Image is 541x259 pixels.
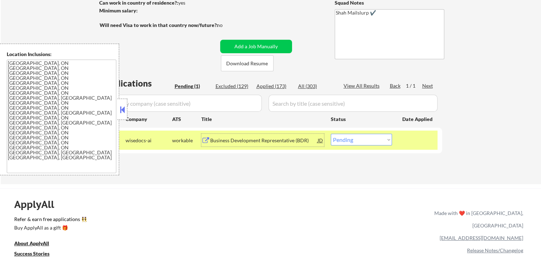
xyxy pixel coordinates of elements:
div: All (303) [298,83,334,90]
a: Release Notes/Changelog [467,247,523,253]
div: Pending (1) [175,83,210,90]
a: Success Stories [14,250,59,259]
div: no [217,22,237,29]
div: Made with ❤️ in [GEOGRAPHIC_DATA], [GEOGRAPHIC_DATA] [431,207,523,232]
strong: Will need Visa to work in that country now/future?: [100,22,218,28]
button: Add a Job Manually [220,40,292,53]
div: wisedocs-ai [126,137,172,144]
a: [EMAIL_ADDRESS][DOMAIN_NAME] [440,235,523,241]
div: Buy ApplyAll as a gift 🎁 [14,225,85,230]
strong: Minimum salary: [99,7,138,13]
div: Next [422,82,434,89]
div: Business Development Representative (BDR) [210,137,318,144]
input: Search by company (case sensitive) [102,95,262,112]
a: About ApplyAll [14,240,59,249]
div: Back [390,82,401,89]
div: Company [126,116,172,123]
a: Buy ApplyAll as a gift 🎁 [14,224,85,233]
div: Applications [102,79,172,88]
div: workable [172,137,201,144]
div: ATS [172,116,201,123]
div: 1 / 1 [406,82,422,89]
div: Applied (173) [256,83,292,90]
div: Date Applied [402,116,434,123]
input: Search by title (case sensitive) [269,95,437,112]
u: About ApplyAll [14,240,49,246]
a: Refer & earn free applications 👯‍♀️ [14,217,286,224]
div: Excluded (129) [216,83,251,90]
div: JD [317,134,324,147]
div: Status [331,112,392,125]
button: Download Resume [221,55,274,71]
div: Title [201,116,324,123]
div: Location Inclusions: [7,51,116,58]
u: Success Stories [14,250,49,257]
div: View All Results [344,82,382,89]
div: ApplyAll [14,198,62,210]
